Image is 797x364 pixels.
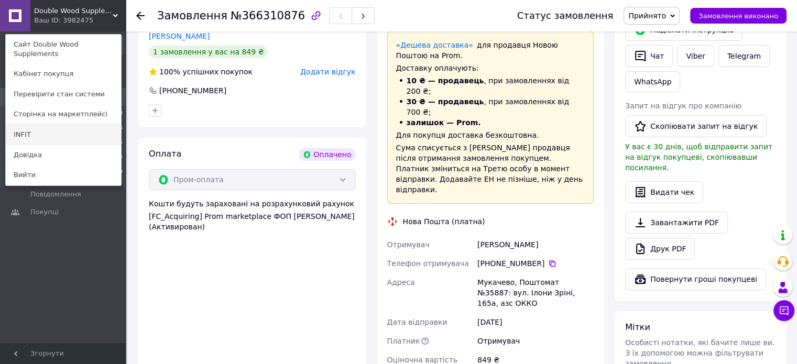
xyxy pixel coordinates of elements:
span: Оплата [149,149,181,159]
span: 100% [159,68,180,76]
div: [PHONE_NUMBER] [477,258,594,269]
a: INFIT [6,125,121,145]
div: Доставку оплачують: [396,63,585,73]
span: Мітки [625,322,650,332]
div: Оплачено [299,148,355,161]
button: Видати чек [625,181,703,203]
span: Замовлення виконано [698,12,778,20]
span: Отримувач [387,240,430,249]
a: Telegram [718,45,770,67]
div: [PHONE_NUMBER] [158,85,227,96]
span: Запит на відгук про компанію [625,102,741,110]
span: Додати відгук [300,68,355,76]
div: Повернутися назад [136,10,145,21]
a: Друк PDF [625,238,695,260]
span: Замовлення [157,9,227,22]
div: Сума списується з [PERSON_NAME] продавця після отримання замовлення покупцем. Платник зміниться н... [396,142,585,195]
div: Ваш ID: 3982475 [34,16,78,25]
a: Сайт Double Wood Supplements [6,35,121,64]
span: Прийнято [628,12,666,20]
span: Дата відправки [387,318,447,326]
a: Viber [677,45,714,67]
button: Замовлення виконано [690,8,787,24]
span: №366310876 [231,9,305,22]
span: Платник [387,337,420,345]
button: Чат з покупцем [773,300,794,321]
li: , при замовленнях від 700 ₴; [396,96,585,117]
div: Мукачево, Поштомат №35887: вул. Ілони Зріні, 165а, азс ОККО [475,273,596,313]
a: [PERSON_NAME] [149,32,210,40]
button: Чат [625,45,673,67]
a: «Дешева доставка» [396,41,473,49]
a: Перевірити стан системи [6,84,121,104]
div: Нова Пошта (платна) [400,216,488,227]
span: Телефон отримувача [387,259,469,268]
button: Скопіювати запит на відгук [625,115,767,137]
a: Завантажити PDF [625,212,728,234]
div: Статус замовлення [517,10,614,21]
span: Адреса [387,278,415,286]
div: 1 замовлення у вас на 849 ₴ [149,46,268,58]
a: Кабінет покупця [6,64,121,84]
span: У вас є 30 днів, щоб відправити запит на відгук покупцеві, скопіювавши посилання. [625,142,772,172]
div: Отримувач [475,332,596,350]
span: Покупці [30,207,59,217]
div: успішних покупок [149,67,253,77]
button: Повернути гроші покупцеві [625,268,766,290]
a: Сторінка на маркетплейсі [6,104,121,124]
div: [FC_Acquiring] Prom marketplace ФОП [PERSON_NAME] (Активирован) [149,211,356,232]
span: Повідомлення [30,190,81,199]
a: Довідка [6,145,121,165]
div: [DATE] [475,313,596,332]
div: Кошти будуть зараховані на розрахунковий рахунок [149,198,356,232]
div: Для покупця доставка безкоштовна. [396,130,585,140]
span: 10 ₴ — продавець [407,76,484,85]
a: WhatsApp [625,71,680,92]
li: , при замовленнях від 200 ₴; [396,75,585,96]
div: [PERSON_NAME] [475,235,596,254]
span: 30 ₴ — продавець [407,97,484,106]
span: Оціночна вартість [387,356,457,364]
span: Double Wood Supplements [34,6,113,16]
a: Вийти [6,165,121,185]
div: для продавця Новою Поштою на Prom. [396,40,585,61]
span: залишок — Prom. [407,118,481,127]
